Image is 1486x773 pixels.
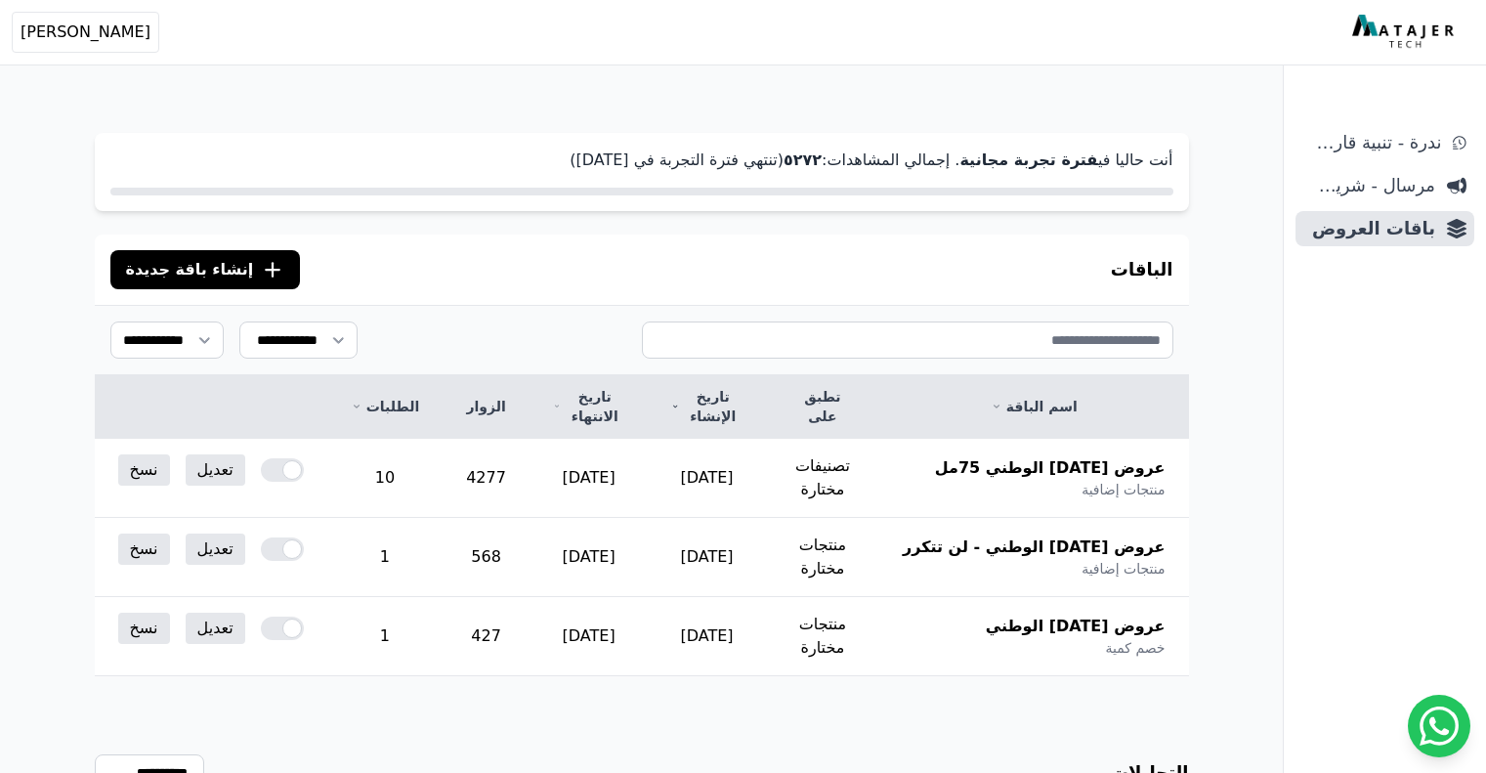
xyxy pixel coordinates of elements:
[351,397,419,416] a: الطلبات
[1082,480,1165,499] span: منتجات إضافية
[553,387,624,426] a: تاريخ الانتهاء
[1105,638,1165,658] span: خصم كمية
[1303,215,1435,242] span: باقات العروض
[12,12,159,53] button: [PERSON_NAME]
[766,439,879,518] td: تصنيفات مختارة
[1352,15,1459,50] img: MatajerTech Logo
[110,149,1173,172] p: أنت حاليا في . إجمالي المشاهدات: (تنتهي فترة التجربة في [DATE])
[1082,559,1165,579] span: منتجات إضافية
[118,454,170,486] a: نسخ
[118,534,170,565] a: نسخ
[186,534,245,565] a: تعديل
[530,597,648,676] td: [DATE]
[986,615,1166,638] span: عروض [DATE] الوطني
[959,150,1097,169] strong: فترة تجربة مجانية
[1303,129,1441,156] span: ندرة - تنبية قارب علي النفاذ
[766,597,879,676] td: منتجات مختارة
[110,250,301,289] button: إنشاء باقة جديدة
[443,597,530,676] td: 427
[530,518,648,597] td: [DATE]
[186,454,245,486] a: تعديل
[118,613,170,644] a: نسخ
[903,536,1165,559] span: عروض [DATE] الوطني - لن تتكرر
[1111,256,1173,283] h3: الباقات
[327,597,443,676] td: 1
[935,456,1166,480] span: عروض [DATE] الوطني 75مل
[21,21,150,44] span: [PERSON_NAME]
[327,439,443,518] td: 10
[443,439,530,518] td: 4277
[903,397,1165,416] a: اسم الباقة
[443,518,530,597] td: 568
[530,439,648,518] td: [DATE]
[766,375,879,439] th: تطبق على
[186,613,245,644] a: تعديل
[766,518,879,597] td: منتجات مختارة
[126,258,254,281] span: إنشاء باقة جديدة
[784,150,822,169] strong: ٥٢٧٢
[327,518,443,597] td: 1
[1303,172,1435,199] span: مرسال - شريط دعاية
[648,439,766,518] td: [DATE]
[671,387,743,426] a: تاريخ الإنشاء
[443,375,530,439] th: الزوار
[648,597,766,676] td: [DATE]
[648,518,766,597] td: [DATE]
